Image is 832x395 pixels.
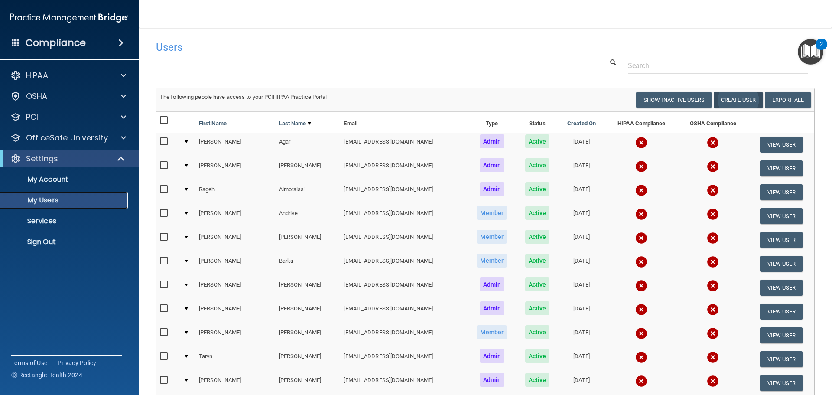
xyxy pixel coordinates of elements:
[195,157,276,180] td: [PERSON_NAME]
[11,371,82,379] span: Ⓒ Rectangle Health 2024
[707,137,719,149] img: cross.ca9f0e7f.svg
[760,256,803,272] button: View User
[477,206,507,220] span: Member
[340,252,467,276] td: [EMAIL_ADDRESS][DOMAIN_NAME]
[628,58,808,74] input: Search
[525,134,550,148] span: Active
[760,232,803,248] button: View User
[635,160,647,173] img: cross.ca9f0e7f.svg
[635,208,647,220] img: cross.ca9f0e7f.svg
[195,180,276,204] td: Rageh
[58,359,97,367] a: Privacy Policy
[195,300,276,323] td: [PERSON_NAME]
[477,254,507,268] span: Member
[195,133,276,157] td: [PERSON_NAME]
[525,373,550,387] span: Active
[340,180,467,204] td: [EMAIL_ADDRESS][DOMAIN_NAME]
[340,112,467,133] th: Email
[760,304,803,320] button: View User
[760,375,803,391] button: View User
[525,349,550,363] span: Active
[480,134,505,148] span: Admin
[760,160,803,176] button: View User
[558,133,605,157] td: [DATE]
[635,327,647,340] img: cross.ca9f0e7f.svg
[26,37,86,49] h4: Compliance
[10,133,126,143] a: OfficeSafe University
[714,92,763,108] button: Create User
[26,70,48,81] p: HIPAA
[276,347,341,371] td: [PERSON_NAME]
[558,300,605,323] td: [DATE]
[635,184,647,196] img: cross.ca9f0e7f.svg
[635,375,647,387] img: cross.ca9f0e7f.svg
[760,137,803,153] button: View User
[276,300,341,323] td: [PERSON_NAME]
[525,277,550,291] span: Active
[276,252,341,276] td: Barka
[477,325,507,339] span: Member
[635,304,647,316] img: cross.ca9f0e7f.svg
[707,375,719,387] img: cross.ca9f0e7f.svg
[340,204,467,228] td: [EMAIL_ADDRESS][DOMAIN_NAME]
[707,304,719,316] img: cross.ca9f0e7f.svg
[480,373,505,387] span: Admin
[276,204,341,228] td: Andrise
[340,133,467,157] td: [EMAIL_ADDRESS][DOMAIN_NAME]
[276,276,341,300] td: [PERSON_NAME]
[340,276,467,300] td: [EMAIL_ADDRESS][DOMAIN_NAME]
[480,301,505,315] span: Admin
[10,91,126,101] a: OSHA
[558,157,605,180] td: [DATE]
[26,91,48,101] p: OSHA
[525,206,550,220] span: Active
[707,280,719,292] img: cross.ca9f0e7f.svg
[6,196,124,205] p: My Users
[517,112,558,133] th: Status
[567,118,596,129] a: Created On
[195,371,276,395] td: [PERSON_NAME]
[276,228,341,252] td: [PERSON_NAME]
[558,323,605,347] td: [DATE]
[480,349,505,363] span: Admin
[340,371,467,395] td: [EMAIL_ADDRESS][DOMAIN_NAME]
[558,228,605,252] td: [DATE]
[10,112,126,122] a: PCI
[820,44,823,55] div: 2
[195,276,276,300] td: [PERSON_NAME]
[195,323,276,347] td: [PERSON_NAME]
[11,359,47,367] a: Terms of Use
[477,230,507,244] span: Member
[558,252,605,276] td: [DATE]
[605,112,677,133] th: HIPAA Compliance
[468,112,517,133] th: Type
[635,280,647,292] img: cross.ca9f0e7f.svg
[760,184,803,200] button: View User
[340,323,467,347] td: [EMAIL_ADDRESS][DOMAIN_NAME]
[195,228,276,252] td: [PERSON_NAME]
[340,300,467,323] td: [EMAIL_ADDRESS][DOMAIN_NAME]
[160,94,327,100] span: The following people have access to your PCIHIPAA Practice Portal
[525,254,550,268] span: Active
[707,232,719,244] img: cross.ca9f0e7f.svg
[525,325,550,339] span: Active
[707,256,719,268] img: cross.ca9f0e7f.svg
[10,9,128,26] img: PMB logo
[525,158,550,172] span: Active
[525,182,550,196] span: Active
[636,92,712,108] button: Show Inactive Users
[558,347,605,371] td: [DATE]
[276,180,341,204] td: Almoraissi
[760,280,803,296] button: View User
[340,347,467,371] td: [EMAIL_ADDRESS][DOMAIN_NAME]
[26,112,38,122] p: PCI
[765,92,811,108] a: Export All
[279,118,311,129] a: Last Name
[195,347,276,371] td: Taryn
[195,204,276,228] td: [PERSON_NAME]
[558,204,605,228] td: [DATE]
[199,118,227,129] a: First Name
[798,39,823,65] button: Open Resource Center, 2 new notifications
[558,276,605,300] td: [DATE]
[10,153,126,164] a: Settings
